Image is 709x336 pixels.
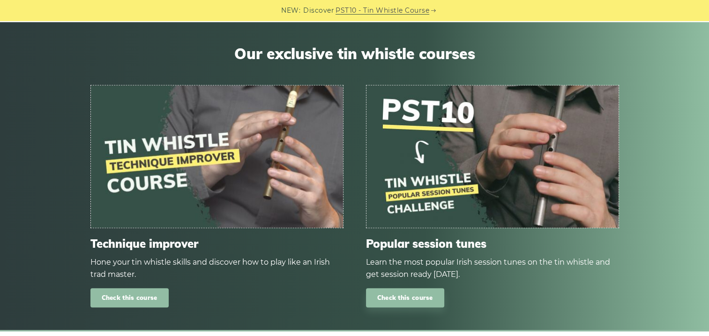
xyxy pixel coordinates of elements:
[366,256,619,281] div: Learn the most popular Irish session tunes on the tin whistle and get session ready [DATE].
[336,5,429,16] a: PST10 - Tin Whistle Course
[90,237,343,251] span: Technique improver
[90,256,343,281] div: Hone your tin whistle skills and discover how to play like an Irish trad master.
[91,85,343,228] img: tin-whistle-course
[90,45,619,62] span: Our exclusive tin whistle courses
[90,288,169,307] a: Check this course
[281,5,300,16] span: NEW:
[366,237,619,251] span: Popular session tunes
[366,288,444,307] a: Check this course
[303,5,334,16] span: Discover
